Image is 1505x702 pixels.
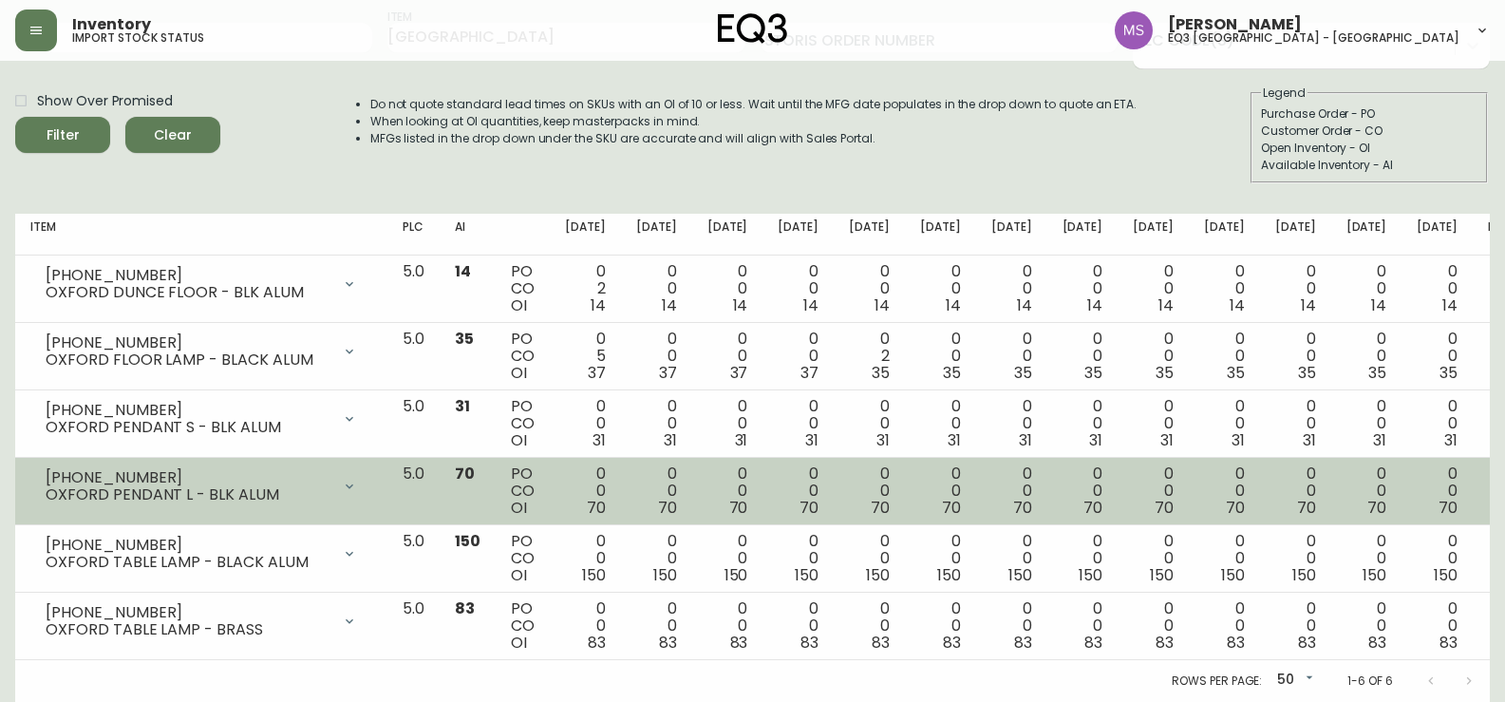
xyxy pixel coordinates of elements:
div: [PHONE_NUMBER] [46,537,330,554]
h5: import stock status [72,32,204,44]
div: OXFORD TABLE LAMP - BLACK ALUM [46,554,330,571]
span: 14 [733,294,748,316]
div: 0 0 [1417,465,1458,517]
div: 0 0 [920,263,961,314]
div: 0 0 [636,331,677,382]
div: 0 0 [778,331,818,382]
span: OI [511,632,527,654]
div: Open Inventory - OI [1261,140,1477,157]
span: 70 [1297,497,1316,519]
td: 5.0 [387,458,440,525]
span: 37 [659,362,677,384]
div: OXFORD TABLE LAMP - BRASS [46,621,330,638]
div: 0 0 [1133,263,1174,314]
span: OI [511,564,527,586]
span: 150 [1434,564,1458,586]
div: 0 0 [1417,600,1458,652]
div: PO CO [511,331,535,382]
div: 0 0 [778,533,818,584]
span: 14 [946,294,961,316]
span: 70 [1013,497,1032,519]
span: 14 [662,294,677,316]
div: 0 0 [1275,263,1316,314]
span: 37 [800,362,818,384]
div: 0 0 [920,465,961,517]
div: 0 0 [1063,533,1103,584]
span: 83 [1084,632,1102,654]
span: 35 [455,328,474,350]
div: 0 0 [991,263,1032,314]
span: 31 [664,429,677,451]
div: 0 0 [849,263,890,314]
div: 0 0 [636,600,677,652]
span: 14 [803,294,818,316]
li: Do not quote standard lead times on SKUs with an OI of 10 or less. Wait until the MFG date popula... [370,96,1138,113]
div: 0 0 [707,398,748,449]
span: 14 [1230,294,1245,316]
button: Clear [125,117,220,153]
button: Filter [15,117,110,153]
div: 0 0 [1133,600,1174,652]
p: 1-6 of 6 [1347,673,1393,690]
div: Customer Order - CO [1261,123,1477,140]
div: Filter [47,123,80,147]
div: 0 0 [565,398,606,449]
div: 0 0 [707,263,748,314]
th: [DATE] [1047,214,1119,256]
span: 70 [1155,497,1174,519]
span: 70 [455,463,475,484]
div: 0 0 [1346,263,1387,314]
div: PO CO [511,263,535,314]
div: 0 0 [1133,533,1174,584]
span: 70 [1083,497,1102,519]
div: 0 0 [1346,331,1387,382]
th: [DATE] [976,214,1047,256]
div: 0 0 [1417,331,1458,382]
span: 35 [1227,362,1245,384]
span: 35 [872,362,890,384]
th: [DATE] [1331,214,1402,256]
span: 35 [943,362,961,384]
span: 31 [1303,429,1316,451]
div: 0 0 [1346,398,1387,449]
span: 83 [730,632,748,654]
span: 150 [653,564,677,586]
div: PO CO [511,600,535,652]
li: MFGs listed in the drop down under the SKU are accurate and will align with Sales Portal. [370,130,1138,147]
span: 70 [800,497,818,519]
div: [PHONE_NUMBER]OXFORD DUNCE FLOOR - BLK ALUM [30,263,372,305]
span: 31 [593,429,606,451]
span: 70 [1226,497,1245,519]
div: [PHONE_NUMBER] [46,469,330,486]
span: 83 [800,632,818,654]
div: 0 0 [1346,533,1387,584]
div: 0 0 [849,465,890,517]
div: 0 5 [565,331,606,382]
div: 0 0 [991,398,1032,449]
span: 70 [942,497,961,519]
th: [DATE] [692,214,763,256]
span: 70 [729,497,748,519]
div: [PHONE_NUMBER] [46,604,330,621]
div: 0 0 [991,533,1032,584]
span: 14 [1442,294,1458,316]
div: 0 0 [1417,398,1458,449]
div: Purchase Order - PO [1261,105,1477,123]
div: 0 0 [1204,465,1245,517]
legend: Legend [1261,85,1307,102]
span: 83 [455,598,475,619]
div: 0 0 [778,398,818,449]
span: 37 [588,362,606,384]
span: 150 [724,564,748,586]
span: 31 [1089,429,1102,451]
span: 35 [1368,362,1386,384]
span: 31 [948,429,961,451]
div: 0 0 [636,263,677,314]
span: 70 [1439,497,1458,519]
span: 150 [937,564,961,586]
li: When looking at OI quantities, keep masterpacks in mind. [370,113,1138,130]
div: 0 0 [565,533,606,584]
span: Show Over Promised [37,91,173,111]
span: 83 [943,632,961,654]
span: 70 [871,497,890,519]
